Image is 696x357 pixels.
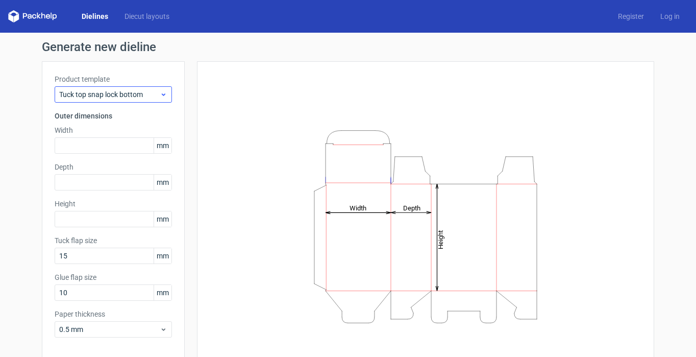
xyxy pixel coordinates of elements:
span: mm [154,211,171,227]
label: Depth [55,162,172,172]
label: Tuck flap size [55,235,172,246]
h3: Outer dimensions [55,111,172,121]
tspan: Depth [403,204,420,211]
a: Log in [652,11,688,21]
span: mm [154,138,171,153]
tspan: Height [437,230,444,249]
label: Height [55,199,172,209]
label: Glue flap size [55,272,172,282]
label: Width [55,125,172,135]
span: mm [154,248,171,264]
label: Paper thickness [55,309,172,319]
a: Diecut layouts [116,11,178,21]
label: Product template [55,74,172,84]
span: Tuck top snap lock bottom [59,89,160,100]
a: Register [610,11,652,21]
span: 0.5 mm [59,324,160,335]
span: mm [154,285,171,300]
a: Dielines [73,11,116,21]
tspan: Width [350,204,366,211]
h1: Generate new dieline [42,41,654,53]
span: mm [154,175,171,190]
